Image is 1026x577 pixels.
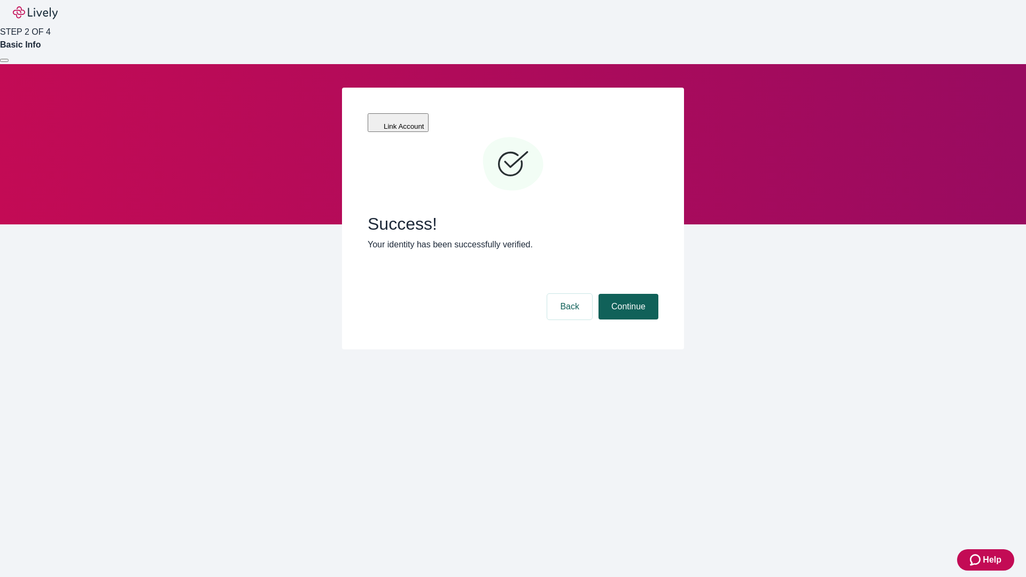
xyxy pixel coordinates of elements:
img: Lively [13,6,58,19]
svg: Checkmark icon [481,132,545,197]
button: Continue [598,294,658,319]
button: Link Account [368,113,429,132]
span: Help [983,553,1001,566]
button: Back [547,294,592,319]
p: Your identity has been successfully verified. [368,238,658,251]
svg: Zendesk support icon [970,553,983,566]
button: Zendesk support iconHelp [957,549,1014,571]
span: Success! [368,214,658,234]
